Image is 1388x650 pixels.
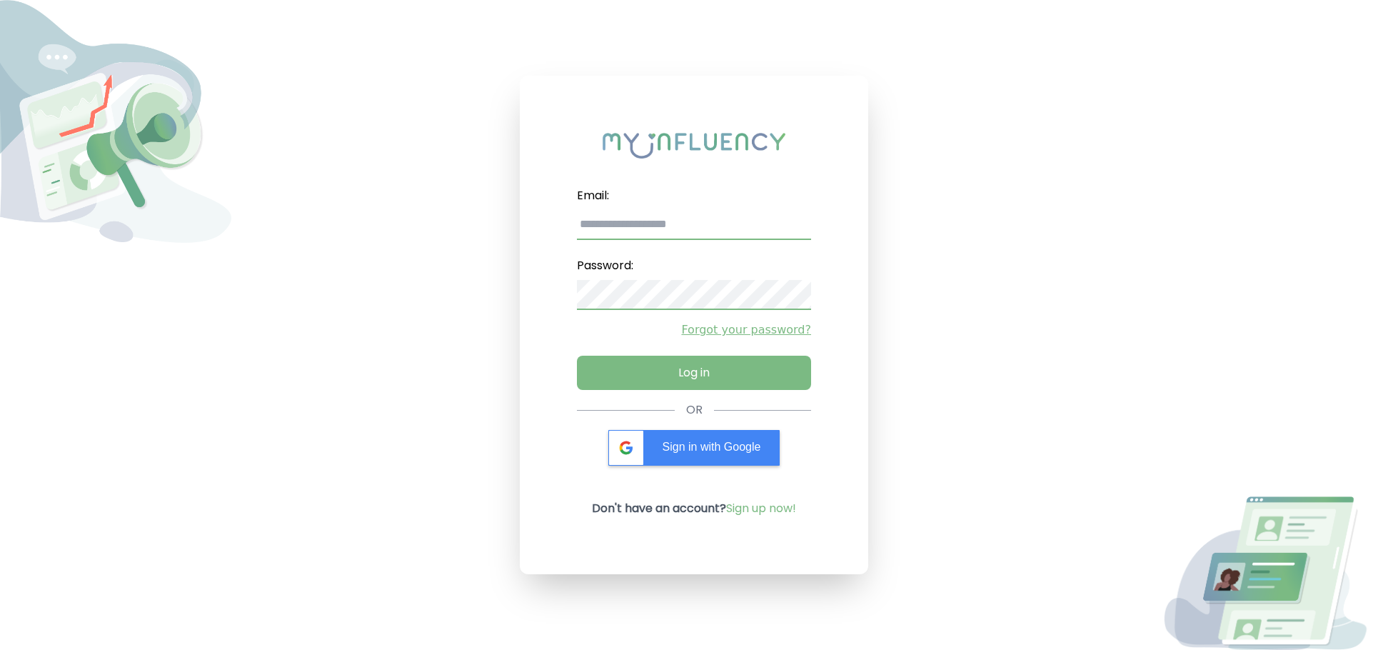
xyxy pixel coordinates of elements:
[577,181,811,210] label: Email:
[603,133,785,159] img: My Influency
[1157,496,1388,650] img: Login Image2
[686,401,703,419] div: OR
[577,321,811,339] a: Forgot your password?
[592,500,796,517] p: Don't have an account?
[726,500,796,516] a: Sign up now!
[577,251,811,280] label: Password:
[663,441,761,453] span: Sign in with Google
[577,356,811,390] button: Log in
[608,430,780,466] div: Sign in with Google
